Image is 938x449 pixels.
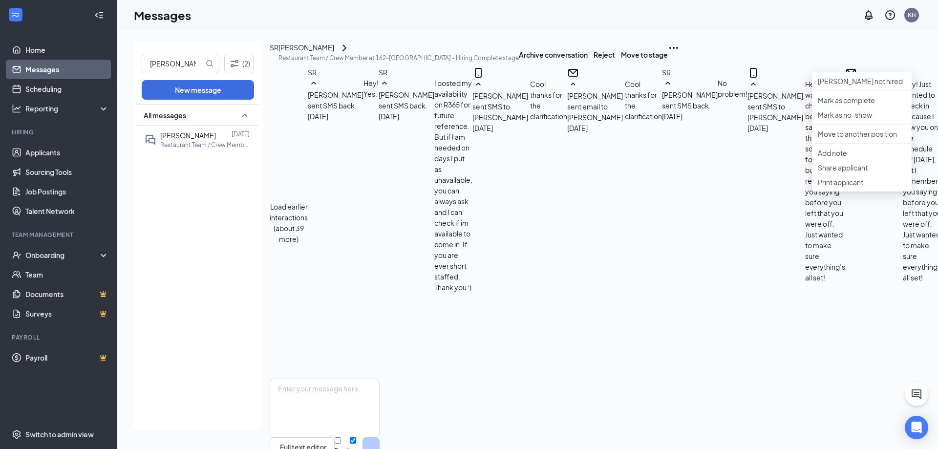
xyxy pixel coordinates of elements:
[747,79,759,90] svg: SmallChevronUp
[567,123,588,133] span: [DATE]
[818,129,906,139] p: Move to another position
[25,201,109,221] a: Talent Network
[270,201,308,244] button: Load earlier interactions (about 39 more)
[718,79,747,98] span: No problem!
[363,79,379,98] span: Hey! Yes.
[818,95,906,105] p: Mark as complete
[472,79,484,90] svg: SmallChevronUp
[11,10,21,20] svg: WorkstreamLogo
[335,437,341,444] input: Email
[308,67,379,78] div: SR
[206,60,213,67] svg: MagnifyingGlass
[25,40,109,60] a: Home
[818,177,906,187] p: Print applicant
[434,79,472,292] span: I posted my availability on R365 for future reference. But if I am needed on days I put as unavai...
[472,123,493,133] span: [DATE]
[12,128,107,136] div: Hiring
[308,90,363,110] span: [PERSON_NAME] sent SMS back.
[668,42,680,54] svg: Ellipses
[12,250,21,260] svg: UserCheck
[818,110,906,120] p: Mark as no-show
[818,163,906,172] p: Share applicant
[25,284,109,304] a: DocumentsCrown
[25,162,109,182] a: Sourcing Tools
[863,9,874,21] svg: Notifications
[884,9,896,21] svg: QuestionInfo
[379,111,399,122] span: [DATE]
[25,182,109,201] a: Job Postings
[142,54,204,73] input: Search
[239,109,251,121] svg: SmallChevronUp
[625,80,662,121] span: Cool thanks for the clarification
[379,78,390,89] svg: SmallChevronUp
[25,143,109,162] a: Applicants
[25,265,109,284] a: Team
[747,67,759,79] svg: MobileSms
[12,104,21,113] svg: Analysis
[232,130,250,138] p: [DATE]
[144,110,186,120] span: All messages
[911,388,922,400] svg: ChatActive
[25,104,109,113] div: Reporting
[621,42,668,67] button: Move to stage
[142,80,254,100] button: New message
[25,79,109,99] a: Scheduling
[905,416,928,439] div: Open Intercom Messenger
[25,429,94,439] div: Switch to admin view
[25,304,109,323] a: SurveysCrown
[308,78,320,89] svg: SmallChevronUp
[662,67,747,78] div: SR
[845,67,857,79] svg: Email
[472,67,484,79] svg: MobileSms
[530,80,567,121] span: Cool thanks for the clarification
[379,67,472,78] div: SR
[905,383,928,406] button: ChatActive
[350,437,356,444] input: SMS
[160,131,216,140] span: [PERSON_NAME]
[747,91,805,122] span: [PERSON_NAME] sent SMS to [PERSON_NAME].
[818,148,906,158] p: Add note
[12,429,21,439] svg: Settings
[145,134,156,146] svg: DoubleChat
[818,76,906,86] p: [PERSON_NAME] not hired
[747,123,768,133] span: [DATE]
[25,60,109,79] a: Messages
[567,67,579,79] svg: Email
[278,42,334,54] div: [PERSON_NAME]
[278,54,519,62] p: Restaurant Team / Crew Member at 162-[GEOGRAPHIC_DATA] - Hiring Complete stage
[379,90,434,110] span: [PERSON_NAME] sent SMS back.
[594,42,615,67] button: Reject
[662,90,718,110] span: [PERSON_NAME] sent SMS back.
[308,111,328,122] span: [DATE]
[25,250,101,260] div: Onboarding
[12,333,107,342] div: Payroll
[567,79,579,90] svg: SmallChevronUp
[12,231,107,239] div: Team Management
[224,54,254,73] button: Filter (2)
[160,141,248,149] p: Restaurant Team / Crew Member at 162-[GEOGRAPHIC_DATA]
[662,111,682,122] span: [DATE]
[25,348,109,367] a: PayrollCrown
[567,91,625,122] span: [PERSON_NAME] sent email to [PERSON_NAME].
[662,78,674,89] svg: SmallChevronUp
[472,91,530,122] span: [PERSON_NAME] sent SMS to [PERSON_NAME].
[519,42,588,67] button: Archive conversation
[805,80,845,282] span: Hey! Just wanted to check in because I saw you on the schedule for [DATE], but I remember you say...
[229,58,240,69] svg: Filter
[339,42,350,54] svg: ChevronRight
[134,7,191,23] h1: Messages
[270,42,278,53] div: SR
[908,11,916,19] div: KH
[94,10,104,20] svg: Collapse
